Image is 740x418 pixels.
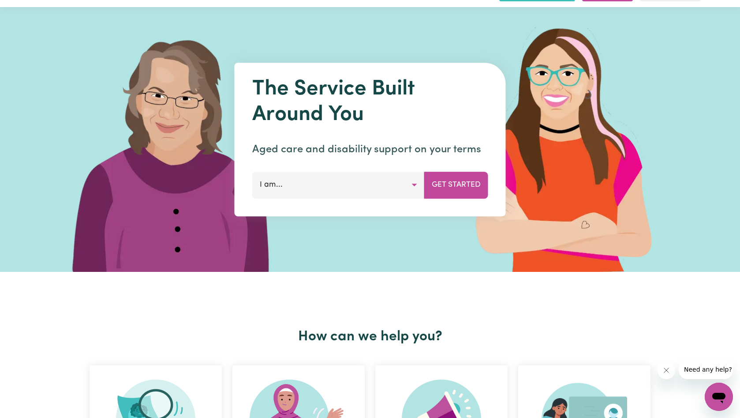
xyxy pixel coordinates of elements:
button: Get Started [424,172,488,198]
iframe: Message from company [679,360,733,379]
iframe: Button to launch messaging window [705,383,733,411]
p: Aged care and disability support on your terms [252,142,488,158]
h2: How can we help you? [84,328,656,345]
h1: The Service Built Around You [252,77,488,128]
iframe: Close message [658,362,675,379]
button: I am... [252,172,425,198]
